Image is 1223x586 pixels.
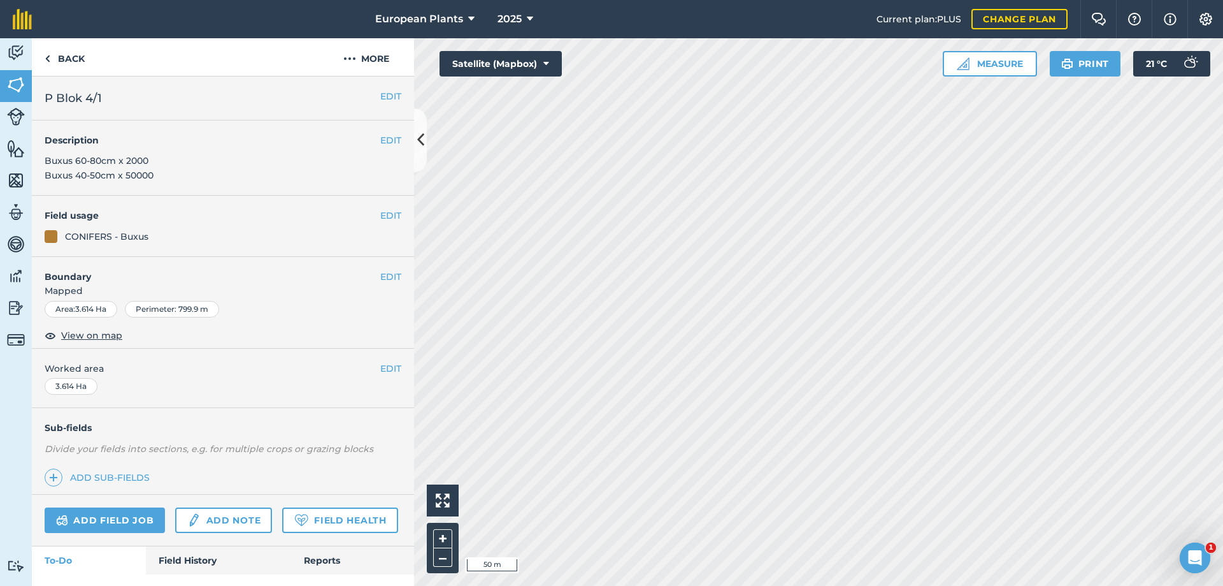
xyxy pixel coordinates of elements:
[957,57,969,70] img: Ruler icon
[380,362,401,376] button: EDIT
[1061,56,1073,71] img: svg+xml;base64,PHN2ZyB4bWxucz0iaHR0cDovL3d3dy53My5vcmcvMjAwMC9zdmciIHdpZHRoPSIxOSIgaGVpZ2h0PSIyNC...
[7,139,25,158] img: svg+xml;base64,PHN2ZyB4bWxucz0iaHR0cDovL3d3dy53My5vcmcvMjAwMC9zdmciIHdpZHRoPSI1NiIgaGVpZ2h0PSI2MC...
[291,546,414,575] a: Reports
[876,12,961,26] span: Current plan : PLUS
[32,421,414,435] h4: Sub-fields
[1164,11,1177,27] img: svg+xml;base64,PHN2ZyB4bWxucz0iaHR0cDovL3d3dy53My5vcmcvMjAwMC9zdmciIHdpZHRoPSIxNyIgaGVpZ2h0PSIxNy...
[13,9,32,29] img: fieldmargin Logo
[45,378,97,395] div: 3.614 Ha
[7,43,25,62] img: svg+xml;base64,PD94bWwgdmVyc2lvbj0iMS4wIiBlbmNvZGluZz0idXRmLTgiPz4KPCEtLSBHZW5lcmF0b3I6IEFkb2JlIE...
[7,75,25,94] img: svg+xml;base64,PHN2ZyB4bWxucz0iaHR0cDovL3d3dy53My5vcmcvMjAwMC9zdmciIHdpZHRoPSI1NiIgaGVpZ2h0PSI2MC...
[65,230,148,244] div: CONIFERS - Buxus
[1206,543,1216,553] span: 1
[32,284,414,298] span: Mapped
[45,89,102,107] span: P Blok 4/1
[436,494,450,508] img: Four arrows, one pointing top left, one top right, one bottom right and the last bottom left
[1180,543,1210,573] iframe: Intercom live chat
[7,331,25,349] img: svg+xml;base64,PD94bWwgdmVyc2lvbj0iMS4wIiBlbmNvZGluZz0idXRmLTgiPz4KPCEtLSBHZW5lcmF0b3I6IEFkb2JlIE...
[380,209,401,223] button: EDIT
[318,38,414,76] button: More
[45,301,117,318] div: Area : 3.614 Ha
[45,362,401,376] span: Worked area
[380,89,401,103] button: EDIT
[45,469,155,487] a: Add sub-fields
[45,155,154,180] span: Buxus 60-80cm x 2000 Buxus 40-50cm x 50000
[45,328,56,343] img: svg+xml;base64,PHN2ZyB4bWxucz0iaHR0cDovL3d3dy53My5vcmcvMjAwMC9zdmciIHdpZHRoPSIxOCIgaGVpZ2h0PSIyNC...
[175,508,272,533] a: Add note
[56,513,68,528] img: svg+xml;base64,PD94bWwgdmVyc2lvbj0iMS4wIiBlbmNvZGluZz0idXRmLTgiPz4KPCEtLSBHZW5lcmF0b3I6IEFkb2JlIE...
[32,257,380,284] h4: Boundary
[380,133,401,147] button: EDIT
[943,51,1037,77] button: Measure
[1091,13,1106,26] img: Two speech bubbles overlapping with the left bubble in the forefront
[433,529,452,548] button: +
[343,51,356,66] img: svg+xml;base64,PHN2ZyB4bWxucz0iaHR0cDovL3d3dy53My5vcmcvMjAwMC9zdmciIHdpZHRoPSIyMCIgaGVpZ2h0PSIyNC...
[146,546,290,575] a: Field History
[380,270,401,284] button: EDIT
[32,546,146,575] a: To-Do
[7,171,25,190] img: svg+xml;base64,PHN2ZyB4bWxucz0iaHR0cDovL3d3dy53My5vcmcvMjAwMC9zdmciIHdpZHRoPSI1NiIgaGVpZ2h0PSI2MC...
[45,133,401,147] h4: Description
[7,235,25,254] img: svg+xml;base64,PD94bWwgdmVyc2lvbj0iMS4wIiBlbmNvZGluZz0idXRmLTgiPz4KPCEtLSBHZW5lcmF0b3I6IEFkb2JlIE...
[971,9,1068,29] a: Change plan
[61,328,122,342] span: View on map
[49,470,58,485] img: svg+xml;base64,PHN2ZyB4bWxucz0iaHR0cDovL3d3dy53My5vcmcvMjAwMC9zdmciIHdpZHRoPSIxNCIgaGVpZ2h0PSIyNC...
[282,508,397,533] a: Field Health
[45,209,380,223] h4: Field usage
[1177,51,1203,77] img: svg+xml;base64,PD94bWwgdmVyc2lvbj0iMS4wIiBlbmNvZGluZz0idXRmLTgiPz4KPCEtLSBHZW5lcmF0b3I6IEFkb2JlIE...
[1146,51,1167,77] span: 21 ° C
[1198,13,1213,26] img: A cog icon
[45,51,50,66] img: svg+xml;base64,PHN2ZyB4bWxucz0iaHR0cDovL3d3dy53My5vcmcvMjAwMC9zdmciIHdpZHRoPSI5IiBoZWlnaHQ9IjI0Ii...
[187,513,201,528] img: svg+xml;base64,PD94bWwgdmVyc2lvbj0iMS4wIiBlbmNvZGluZz0idXRmLTgiPz4KPCEtLSBHZW5lcmF0b3I6IEFkb2JlIE...
[32,38,97,76] a: Back
[7,560,25,572] img: svg+xml;base64,PD94bWwgdmVyc2lvbj0iMS4wIiBlbmNvZGluZz0idXRmLTgiPz4KPCEtLSBHZW5lcmF0b3I6IEFkb2JlIE...
[497,11,522,27] span: 2025
[1127,13,1142,26] img: A question mark icon
[7,108,25,126] img: svg+xml;base64,PD94bWwgdmVyc2lvbj0iMS4wIiBlbmNvZGluZz0idXRmLTgiPz4KPCEtLSBHZW5lcmF0b3I6IEFkb2JlIE...
[7,298,25,318] img: svg+xml;base64,PD94bWwgdmVyc2lvbj0iMS4wIiBlbmNvZGluZz0idXRmLTgiPz4KPCEtLSBHZW5lcmF0b3I6IEFkb2JlIE...
[7,267,25,286] img: svg+xml;base64,PD94bWwgdmVyc2lvbj0iMS4wIiBlbmNvZGluZz0idXRmLTgiPz4KPCEtLSBHZW5lcmF0b3I6IEFkb2JlIE...
[1050,51,1121,77] button: Print
[1133,51,1210,77] button: 21 °C
[45,508,165,533] a: Add field job
[45,443,373,455] em: Divide your fields into sections, e.g. for multiple crops or grazing blocks
[45,328,122,343] button: View on map
[440,51,562,77] button: Satellite (Mapbox)
[375,11,463,27] span: European Plants
[125,301,219,318] div: Perimeter : 799.9 m
[7,203,25,222] img: svg+xml;base64,PD94bWwgdmVyc2lvbj0iMS4wIiBlbmNvZGluZz0idXRmLTgiPz4KPCEtLSBHZW5lcmF0b3I6IEFkb2JlIE...
[433,548,452,567] button: –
